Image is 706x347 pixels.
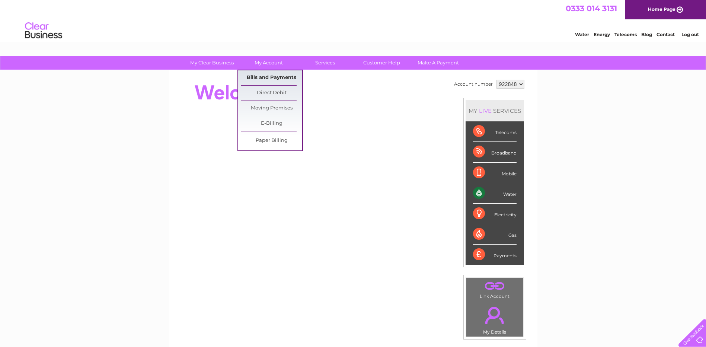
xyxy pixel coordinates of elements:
[575,32,589,37] a: Water
[473,224,517,245] div: Gas
[241,133,302,148] a: Paper Billing
[594,32,610,37] a: Energy
[473,245,517,265] div: Payments
[408,56,469,70] a: Make A Payment
[468,280,521,293] a: .
[566,4,617,13] a: 0333 014 3131
[178,4,529,36] div: Clear Business is a trading name of Verastar Limited (registered in [GEOGRAPHIC_DATA] No. 3667643...
[294,56,356,70] a: Services
[681,32,699,37] a: Log out
[614,32,637,37] a: Telecoms
[477,107,493,114] div: LIVE
[466,300,524,337] td: My Details
[473,121,517,142] div: Telecoms
[351,56,412,70] a: Customer Help
[238,56,299,70] a: My Account
[473,183,517,204] div: Water
[241,86,302,101] a: Direct Debit
[241,116,302,131] a: E-Billing
[657,32,675,37] a: Contact
[641,32,652,37] a: Blog
[181,56,243,70] a: My Clear Business
[473,204,517,224] div: Electricity
[473,163,517,183] div: Mobile
[25,19,63,42] img: logo.png
[466,277,524,301] td: Link Account
[466,100,524,121] div: MY SERVICES
[473,142,517,162] div: Broadband
[241,70,302,85] a: Bills and Payments
[468,302,521,328] a: .
[452,78,495,90] td: Account number
[241,101,302,116] a: Moving Premises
